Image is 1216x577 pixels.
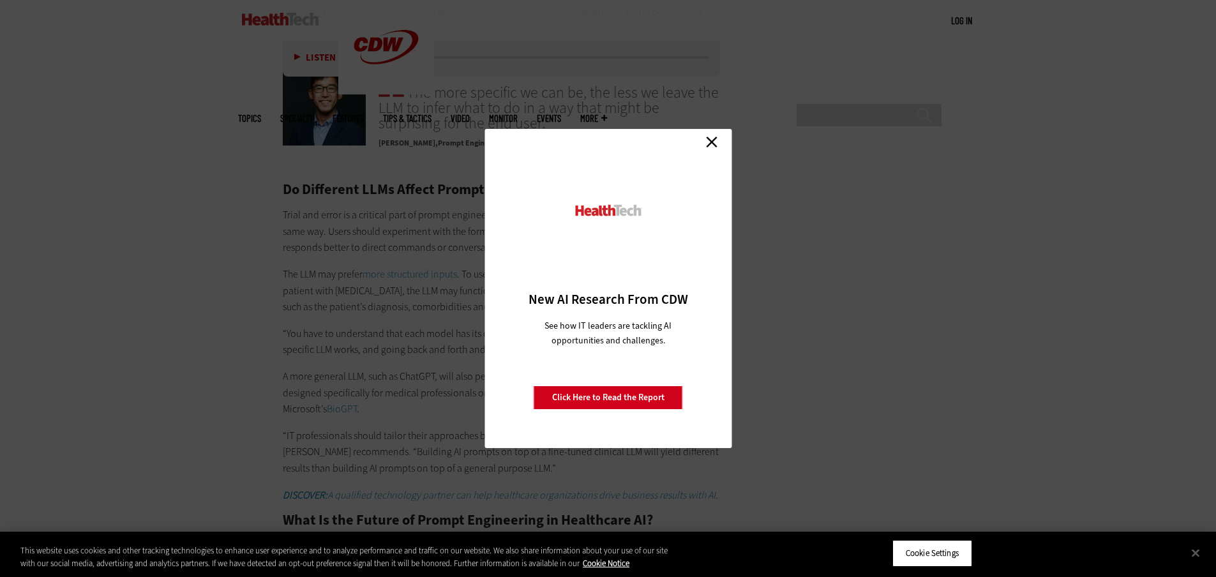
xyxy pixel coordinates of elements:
a: More information about your privacy [583,558,629,569]
button: Cookie Settings [892,540,972,567]
img: HealthTech_0.png [573,204,643,217]
p: See how IT leaders are tackling AI opportunities and challenges. [529,318,687,348]
h3: New AI Research From CDW [507,290,709,308]
a: Click Here to Read the Report [534,386,683,410]
button: Close [1182,539,1210,567]
a: Close [702,132,721,151]
div: This website uses cookies and other tracking technologies to enhance user experience and to analy... [20,544,669,569]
